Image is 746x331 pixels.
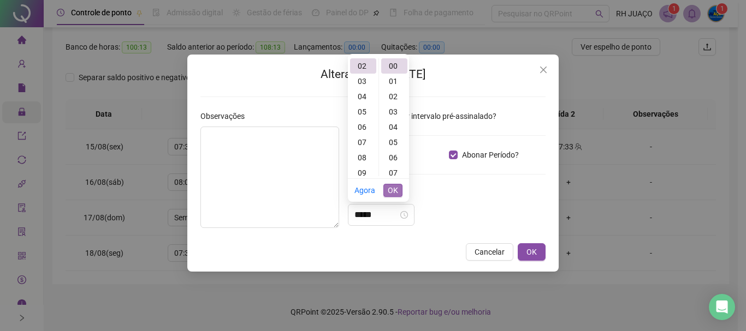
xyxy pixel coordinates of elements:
div: 09 [350,165,376,180]
div: 07 [350,135,376,150]
div: 01 [381,74,407,89]
div: 04 [350,89,376,104]
div: 05 [350,104,376,119]
div: 00 [381,58,407,74]
div: 06 [381,150,407,165]
div: 02 [350,58,376,74]
div: 03 [350,74,376,89]
div: 07 [381,165,407,180]
div: 04 [381,119,407,135]
div: 05 [381,135,407,150]
button: Cancelar [466,243,513,261]
span: Cancelar [475,246,505,258]
span: Desconsiderar intervalo pré-assinalado? [357,110,501,122]
h2: Alterar no dia [DATE] [200,65,546,83]
div: 03 [381,104,407,119]
span: Abonar Período? [458,149,523,161]
div: 02 [381,89,407,104]
button: OK [518,243,546,261]
div: 08 [350,150,376,165]
div: Open Intercom Messenger [709,294,735,320]
span: OK [388,184,398,196]
a: Agora [354,186,375,195]
span: OK [526,246,537,258]
button: Close [535,61,552,79]
button: OK [383,184,402,197]
div: 06 [350,119,376,135]
label: Observações [200,110,252,122]
span: close [539,65,548,74]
